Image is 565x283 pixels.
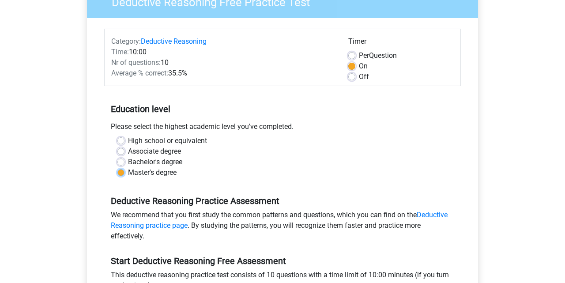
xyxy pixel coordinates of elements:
span: Time: [111,48,129,56]
div: Please select the highest academic level you’ve completed. [104,121,461,136]
div: 35.5% [105,68,342,79]
div: 10:00 [105,47,342,57]
label: High school or equivalent [128,136,207,146]
span: Nr of questions: [111,58,161,67]
label: Question [359,50,397,61]
h5: Deductive Reasoning Practice Assessment [111,196,454,206]
span: Average % correct: [111,69,168,77]
span: Category: [111,37,141,45]
span: Per [359,51,369,60]
div: 10 [105,57,342,68]
h5: Education level [111,100,454,118]
div: We recommend that you first study the common patterns and questions, which you can find on the . ... [104,210,461,245]
div: Timer [348,36,454,50]
label: Associate degree [128,146,181,157]
label: Master's degree [128,167,177,178]
h5: Start Deductive Reasoning Free Assessment [111,256,454,266]
label: Bachelor's degree [128,157,182,167]
a: Deductive Reasoning [141,37,207,45]
label: Off [359,72,369,82]
label: On [359,61,368,72]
